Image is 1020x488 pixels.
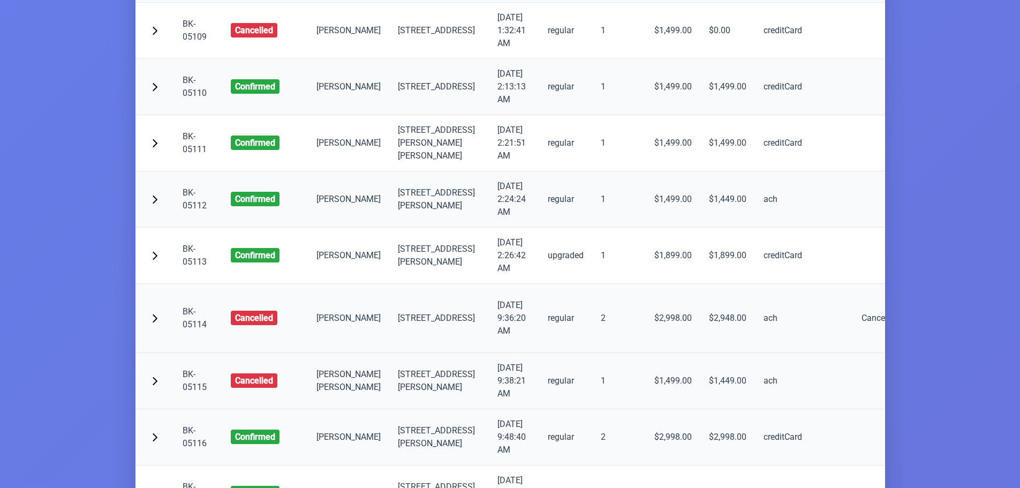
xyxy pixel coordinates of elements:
[389,409,489,466] td: [STREET_ADDRESS] [PERSON_NAME]
[755,171,853,228] td: ach
[592,3,646,59] td: 1
[389,171,489,228] td: [STREET_ADDRESS] [PERSON_NAME]
[646,115,700,171] td: $1,499.00
[646,228,700,284] td: $1,899.00
[539,171,592,228] td: regular
[700,115,755,171] td: $1,499.00
[755,59,853,115] td: creditCard
[539,228,592,284] td: upgraded
[308,3,389,59] td: [PERSON_NAME]
[231,136,279,150] span: Confirmed
[489,3,539,59] td: [DATE] 1:32:41 AM
[755,284,853,353] td: ach
[231,311,277,325] span: cancelled
[755,228,853,284] td: creditCard
[308,353,389,409] td: [PERSON_NAME] [PERSON_NAME]
[592,228,646,284] td: 1
[539,3,592,59] td: regular
[231,248,279,262] span: Confirmed
[755,353,853,409] td: ach
[389,59,489,115] td: [STREET_ADDRESS]
[592,353,646,409] td: 1
[489,409,539,466] td: [DATE] 9:48:40 AM
[308,59,389,115] td: [PERSON_NAME]
[183,369,207,392] a: BK-05115
[539,353,592,409] td: regular
[183,187,207,211] a: BK-05112
[539,59,592,115] td: regular
[308,228,389,284] td: [PERSON_NAME]
[389,353,489,409] td: [STREET_ADDRESS] [PERSON_NAME]
[853,284,909,353] td: Canceled
[308,171,389,228] td: [PERSON_NAME]
[755,115,853,171] td: creditCard
[592,409,646,466] td: 2
[308,409,389,466] td: [PERSON_NAME]
[646,3,700,59] td: $1,499.00
[231,23,277,37] span: cancelled
[646,409,700,466] td: $2,998.00
[700,353,755,409] td: $1,449.00
[700,59,755,115] td: $1,499.00
[755,409,853,466] td: creditCard
[592,59,646,115] td: 1
[700,409,755,466] td: $2,998.00
[592,115,646,171] td: 1
[489,59,539,115] td: [DATE] 2:13:13 AM
[646,284,700,353] td: $2,998.00
[700,171,755,228] td: $1,449.00
[539,409,592,466] td: regular
[183,19,207,42] a: BK-05109
[231,430,279,444] span: Confirmed
[646,171,700,228] td: $1,499.00
[231,192,279,206] span: Confirmed
[183,244,207,267] a: BK-05113
[592,284,646,353] td: 2
[231,373,277,388] span: cancelled
[389,284,489,353] td: [STREET_ADDRESS]
[489,115,539,171] td: [DATE] 2:21:51 AM
[308,115,389,171] td: [PERSON_NAME]
[183,131,207,154] a: BK-05111
[700,3,755,59] td: $0.00
[231,79,279,94] span: Confirmed
[308,284,389,353] td: [PERSON_NAME]
[183,306,207,329] a: BK-05114
[700,284,755,353] td: $2,948.00
[489,284,539,353] td: [DATE] 9:36:20 AM
[183,75,207,98] a: BK-05110
[700,228,755,284] td: $1,899.00
[389,115,489,171] td: [STREET_ADDRESS][PERSON_NAME] [PERSON_NAME]
[389,3,489,59] td: [STREET_ADDRESS]
[489,171,539,228] td: [DATE] 2:24:24 AM
[592,171,646,228] td: 1
[646,59,700,115] td: $1,499.00
[183,425,207,448] a: BK-05116
[389,228,489,284] td: [STREET_ADDRESS] [PERSON_NAME]
[489,228,539,284] td: [DATE] 2:26:42 AM
[489,353,539,409] td: [DATE] 9:38:21 AM
[539,284,592,353] td: regular
[646,353,700,409] td: $1,499.00
[539,115,592,171] td: regular
[755,3,853,59] td: creditCard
